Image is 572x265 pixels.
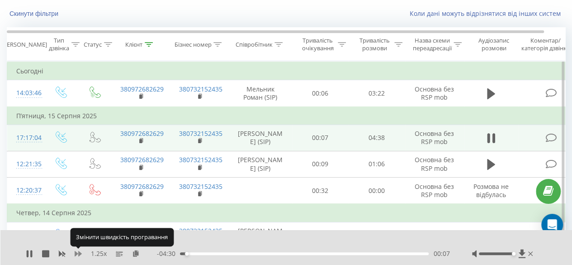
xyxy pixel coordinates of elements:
a: 380972682629 [120,226,164,235]
div: 14:03:46 [16,84,34,102]
a: 380732152435 [179,129,222,138]
a: 380732152435 [179,182,222,191]
div: Accessibility label [512,252,515,255]
td: Мельник Роман (SIP) [229,80,292,107]
a: 380972682629 [120,182,164,191]
a: 380972682629 [120,155,164,164]
span: 00:07 [433,249,449,258]
div: Тривалість очікування [300,37,336,52]
td: 03:22 [349,80,405,107]
td: 00:09 [292,151,349,177]
a: Коли дані можуть відрізнятися вiд інших систем [410,9,565,18]
td: 00:08 [292,222,349,248]
a: 380972682629 [120,129,164,138]
td: [PERSON_NAME] (SIP) [229,125,292,151]
td: 00:06 [292,80,349,107]
a: 380972682629 [120,85,164,93]
td: Основна без RSP mob [405,151,464,177]
td: 00:00 [349,178,405,204]
div: Тривалість розмови [356,37,392,52]
div: [PERSON_NAME] [1,41,47,48]
div: Accessibility label [185,252,189,255]
td: 02:48 [349,222,405,248]
td: 04:38 [349,125,405,151]
div: Статус [84,41,102,48]
div: 12:20:37 [16,182,34,199]
div: 12:21:35 [16,155,34,173]
div: 17:17:04 [16,129,34,147]
div: Коментар/категорія дзвінка [519,37,572,52]
a: 380732152435 [179,155,222,164]
div: Співробітник [235,41,272,48]
div: Тип дзвінка [49,37,69,52]
td: [PERSON_NAME] (SIP) [229,151,292,177]
td: 01:06 [349,151,405,177]
div: Бізнес номер [174,41,211,48]
td: 00:32 [292,178,349,204]
td: 00:07 [292,125,349,151]
span: 1.25 x [91,249,107,258]
div: Клієнт [125,41,142,48]
td: Основна без RSP mob [405,80,464,107]
div: Open Intercom Messenger [541,214,563,236]
td: Основна без RSP mob [405,178,464,204]
a: 380732152435 [179,85,222,93]
td: [PERSON_NAME] (SIP) [229,222,292,248]
div: Назва схеми переадресації [412,37,451,52]
button: Скинути фільтри [7,10,63,18]
div: Аудіозапис розмови [472,37,515,52]
span: - 04:30 [157,249,180,258]
div: 14:35:44 [16,226,34,244]
span: Розмова не відбулась [473,182,509,199]
div: Змінити швидкість програвання [70,228,174,246]
td: Основна без RSP mob [405,125,464,151]
a: 380732152435 [179,226,222,235]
